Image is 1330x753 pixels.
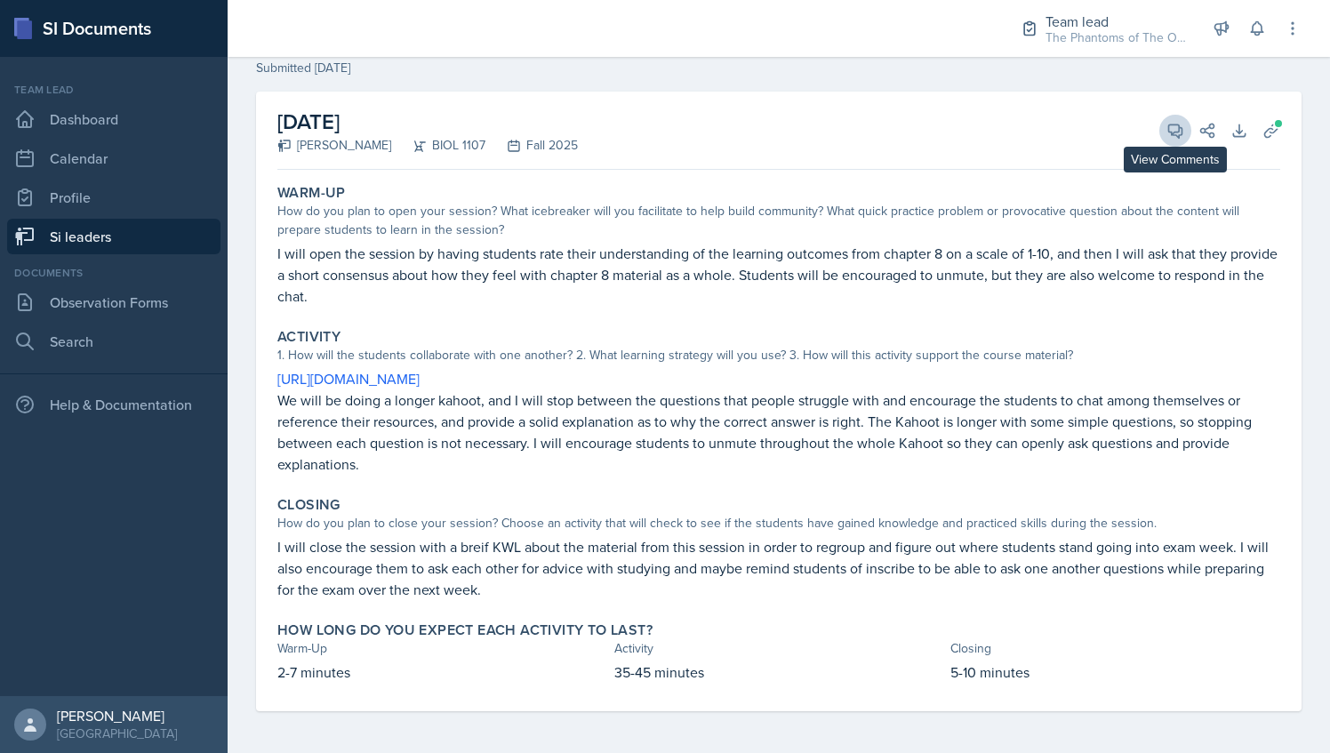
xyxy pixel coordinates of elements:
div: 1. How will the students collaborate with one another? 2. What learning strategy will you use? 3.... [277,346,1280,364]
div: Activity [614,639,944,658]
div: Help & Documentation [7,387,220,422]
div: Closing [950,639,1280,658]
h2: [DATE] [277,106,578,138]
a: Si leaders [7,219,220,254]
a: Observation Forms [7,284,220,320]
a: [URL][DOMAIN_NAME] [277,369,420,389]
button: View Comments [1159,115,1191,147]
label: Warm-Up [277,184,346,202]
div: BIOL 1107 [391,136,485,155]
div: Warm-Up [277,639,607,658]
p: I will close the session with a breif KWL about the material from this session in order to regrou... [277,536,1280,600]
div: How do you plan to open your session? What icebreaker will you facilitate to help build community... [277,202,1280,239]
div: Submitted [DATE] [256,59,1302,77]
div: Documents [7,265,220,281]
p: 2-7 minutes [277,661,607,683]
p: I will open the session by having students rate their understanding of the learning outcomes from... [277,243,1280,307]
label: Activity [277,328,341,346]
div: Team lead [1046,11,1188,32]
div: [PERSON_NAME] [277,136,391,155]
div: Team lead [7,82,220,98]
a: Calendar [7,140,220,176]
div: Fall 2025 [485,136,578,155]
label: Closing [277,496,341,514]
a: Dashboard [7,101,220,137]
div: How do you plan to close your session? Choose an activity that will check to see if the students ... [277,514,1280,533]
div: [GEOGRAPHIC_DATA] [57,725,177,742]
p: We will be doing a longer kahoot, and I will stop between the questions that people struggle with... [277,389,1280,475]
a: Search [7,324,220,359]
label: How long do you expect each activity to last? [277,621,653,639]
p: 5-10 minutes [950,661,1280,683]
a: Profile [7,180,220,215]
p: 35-45 minutes [614,661,944,683]
div: The Phantoms of The Opera / Fall 2025 [1046,28,1188,47]
div: [PERSON_NAME] [57,707,177,725]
